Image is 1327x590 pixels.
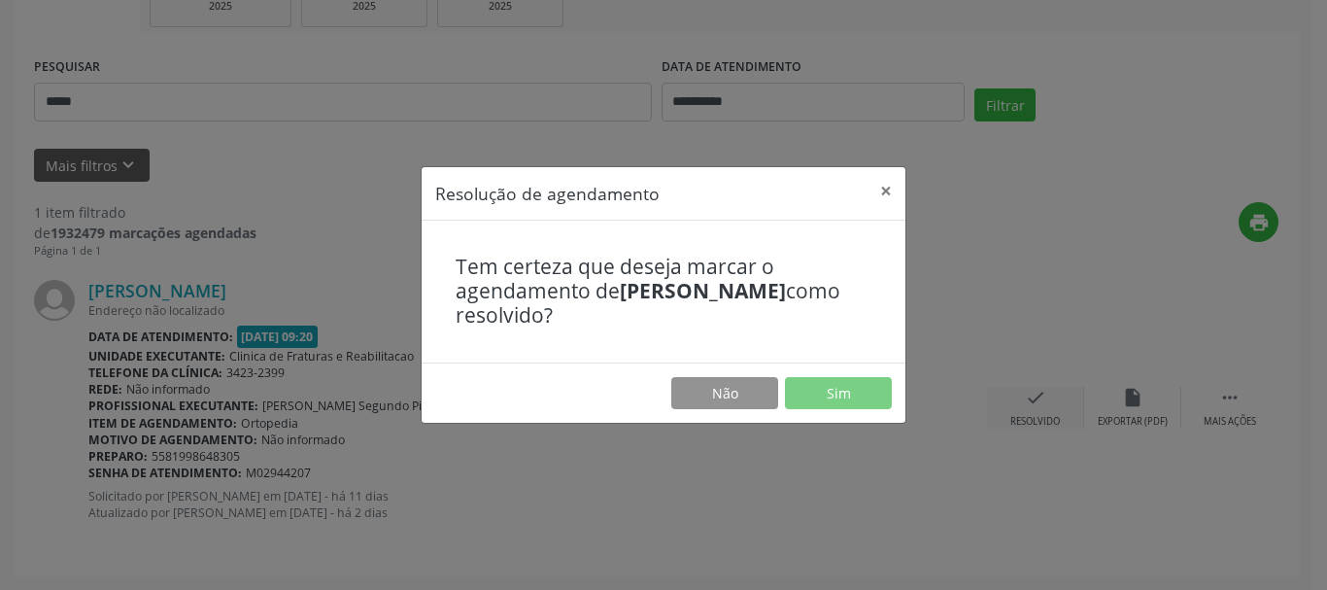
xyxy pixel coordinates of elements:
[671,377,778,410] button: Não
[456,255,871,329] h4: Tem certeza que deseja marcar o agendamento de como resolvido?
[867,167,905,215] button: Close
[435,181,660,206] h5: Resolução de agendamento
[620,277,786,304] b: [PERSON_NAME]
[785,377,892,410] button: Sim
